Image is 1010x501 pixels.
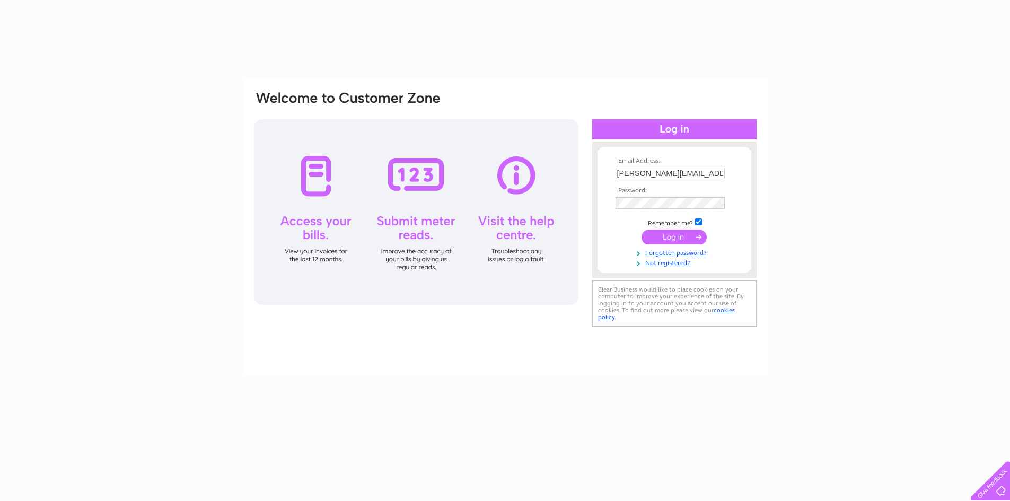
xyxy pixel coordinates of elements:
th: Email Address: [613,157,736,165]
th: Password: [613,187,736,195]
td: Remember me? [613,217,736,227]
a: cookies policy [598,306,735,321]
input: Submit [642,230,707,244]
a: Forgotten password? [616,247,736,257]
a: Not registered? [616,257,736,267]
div: Clear Business would like to place cookies on your computer to improve your experience of the sit... [592,280,757,327]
